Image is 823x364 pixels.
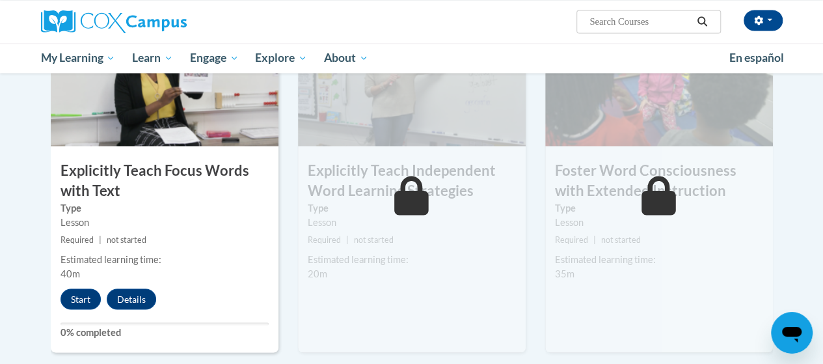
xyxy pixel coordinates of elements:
label: Type [61,201,269,215]
span: Required [61,234,94,244]
img: Cox Campus [41,10,187,33]
span: 35m [555,268,574,279]
span: Required [308,234,341,244]
a: Engage [182,43,247,73]
img: Course Image [545,16,773,146]
div: Estimated learning time: [555,252,763,266]
span: My Learning [40,50,115,66]
input: Search Courses [588,14,692,29]
button: Account Settings [744,10,783,31]
h3: Explicitly Teach Focus Words with Text [51,160,278,201]
span: Learn [132,50,173,66]
label: 0% completed [61,325,269,339]
img: Course Image [51,16,278,146]
span: 40m [61,268,80,279]
div: Lesson [61,215,269,229]
a: About [316,43,377,73]
span: Required [555,234,588,244]
span: not started [601,234,641,244]
div: Estimated learning time: [61,252,269,266]
div: Estimated learning time: [308,252,516,266]
iframe: Button to launch messaging window [771,312,813,354]
h3: Explicitly Teach Independent Word Learning Strategies [298,160,526,201]
a: My Learning [33,43,124,73]
button: Start [61,288,101,309]
a: Explore [247,43,316,73]
span: | [99,234,101,244]
div: Main menu [31,43,792,73]
span: not started [107,234,146,244]
a: Learn [124,43,182,73]
a: Cox Campus [41,10,275,33]
span: Engage [190,50,239,66]
div: Lesson [308,215,516,229]
button: Details [107,288,156,309]
a: En español [721,44,792,72]
span: About [324,50,368,66]
button: Search [692,14,712,29]
img: Course Image [298,16,526,146]
span: Explore [255,50,307,66]
label: Type [308,201,516,215]
h3: Foster Word Consciousness with Extended Instruction [545,160,773,201]
span: En español [729,51,784,64]
div: Lesson [555,215,763,229]
label: Type [555,201,763,215]
span: not started [354,234,394,244]
span: | [593,234,596,244]
span: | [346,234,349,244]
span: 20m [308,268,327,279]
